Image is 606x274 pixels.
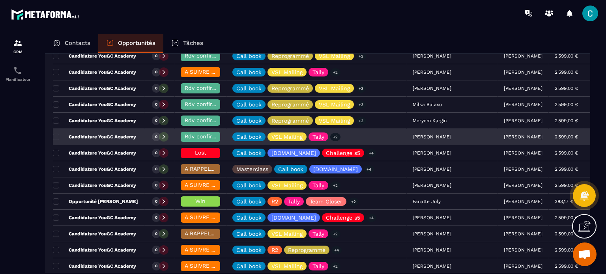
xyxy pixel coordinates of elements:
p: Opportunités [118,39,155,47]
p: R2 [271,247,278,253]
p: 2 599,00 € [555,69,578,75]
p: 2 599,00 € [555,150,578,156]
p: [PERSON_NAME] [504,231,542,237]
span: A SUIVRE ⏳ [185,263,218,269]
p: Masterclass [236,166,268,172]
p: +3 [356,52,366,60]
a: schedulerschedulerPlanificateur [2,60,34,88]
p: 2 599,00 € [555,102,578,107]
p: Call book [236,118,262,123]
span: Win [195,198,206,204]
p: Challenge s5 [326,215,360,220]
p: 0 [155,53,157,59]
p: 2 599,00 € [555,231,578,237]
p: Call book [236,247,262,253]
span: Rdv confirmé ✅ [185,101,229,107]
p: CRM [2,50,34,54]
p: 2 599,00 € [555,166,578,172]
a: Opportunités [98,34,163,53]
p: [PERSON_NAME] [504,199,542,204]
p: 2 599,00 € [555,183,578,188]
p: 0 [155,118,157,123]
p: 0 [155,263,157,269]
p: +2 [348,198,359,206]
p: Candidature YouGC Academy [53,247,136,253]
span: Lost [195,149,206,156]
p: VSL Mailing [319,102,350,107]
p: Candidature YouGC Academy [53,166,136,172]
p: +4 [366,149,376,157]
p: 2 599,00 € [555,86,578,91]
a: formationformationCRM [2,32,34,60]
p: Planificateur [2,77,34,82]
div: Ouvrir le chat [573,242,597,266]
p: +2 [330,262,340,270]
p: [DOMAIN_NAME] [271,150,316,156]
p: +3 [356,117,366,125]
p: +4 [366,214,376,222]
span: Rdv confirmé ✅ [185,117,229,123]
p: [PERSON_NAME] [504,263,542,269]
p: VSL Mailing [271,69,303,75]
p: 0 [155,183,157,188]
p: Call book [236,183,262,188]
p: 2 599,00 € [555,53,578,59]
p: +3 [356,101,366,109]
p: Opportunité [PERSON_NAME] [53,198,138,205]
p: Call book [236,53,262,59]
p: [PERSON_NAME] [504,215,542,220]
span: A SUIVRE ⏳ [185,246,218,253]
p: [PERSON_NAME] [504,69,542,75]
p: Call book [236,215,262,220]
p: Tally [312,183,324,188]
p: Tally [312,231,324,237]
p: Reprogrammé [271,86,309,91]
span: A SUIVRE ⏳ [185,182,218,188]
p: Call book [236,150,262,156]
p: +3 [356,84,366,93]
p: 0 [155,134,157,140]
p: +2 [330,230,340,238]
p: [PERSON_NAME] [504,134,542,140]
p: 2 599,00 € [555,247,578,253]
p: 0 [155,231,157,237]
p: +4 [331,246,342,254]
p: 0 [155,247,157,253]
img: formation [13,38,22,48]
p: [PERSON_NAME] [504,247,542,253]
p: R2 [271,199,278,204]
p: Candidature YouGC Academy [53,85,136,91]
p: Candidature YouGC Academy [53,214,136,221]
p: 0 [155,102,157,107]
span: Rdv confirmé ✅ [185,85,229,91]
p: 0 [155,166,157,172]
p: 0 [155,199,157,204]
p: VSL Mailing [319,86,350,91]
p: VSL Mailing [319,118,350,123]
p: [PERSON_NAME] [504,183,542,188]
p: Tally [312,134,324,140]
p: 0 [155,69,157,75]
p: Team Closer [310,199,342,204]
span: Rdv confirmé ✅ [185,133,229,140]
p: Candidature YouGC Academy [53,53,136,59]
p: Call book [236,231,262,237]
p: +2 [330,181,340,190]
p: Contacts [65,39,90,47]
p: Candidature YouGC Academy [53,101,136,108]
p: Call book [236,69,262,75]
p: 383,17 € [555,199,573,204]
p: VSL Mailing [271,231,303,237]
p: Tally [312,69,324,75]
p: [PERSON_NAME] [504,86,542,91]
p: Tâches [183,39,203,47]
a: Tâches [163,34,211,53]
p: +2 [330,133,340,141]
p: 2 599,00 € [555,263,578,269]
p: Reprogrammé [271,118,309,123]
p: Candidature YouGC Academy [53,182,136,188]
p: Candidature YouGC Academy [53,69,136,75]
p: 2 599,00 € [555,118,578,123]
p: 2 599,00 € [555,215,578,220]
p: Call book [236,134,262,140]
